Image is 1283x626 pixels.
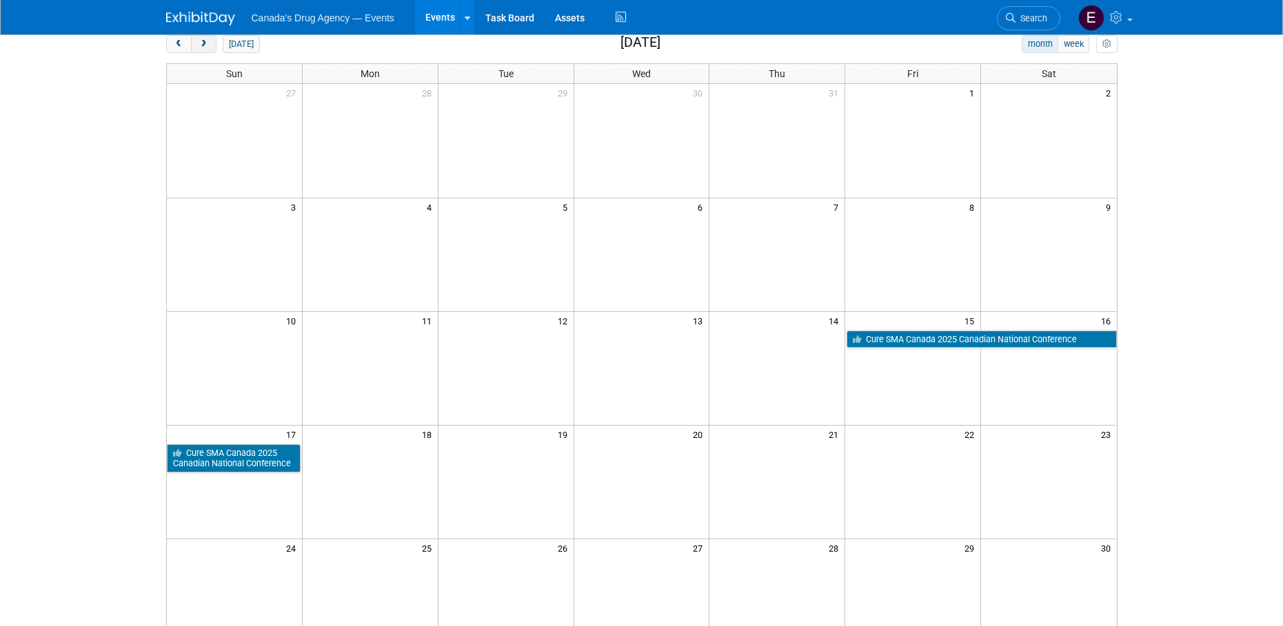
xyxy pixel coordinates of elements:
span: 11 [421,312,438,329]
span: 23 [1100,426,1117,443]
span: 20 [691,426,709,443]
span: 24 [285,539,302,556]
span: 30 [691,84,709,101]
button: [DATE] [223,35,259,53]
span: 27 [691,539,709,556]
span: 14 [827,312,845,329]
span: 28 [421,84,438,101]
span: 28 [827,539,845,556]
span: 2 [1104,84,1117,101]
span: Sat [1042,68,1056,79]
button: week [1058,35,1089,53]
button: next [191,35,216,53]
button: myCustomButton [1096,35,1117,53]
span: 13 [691,312,709,329]
h2: [DATE] [620,35,660,50]
button: prev [166,35,192,53]
span: 6 [696,198,709,216]
span: Wed [632,68,651,79]
span: 12 [556,312,574,329]
a: Cure SMA Canada 2025 Canadian National Conference [847,331,1116,348]
span: Sun [226,68,243,79]
span: 29 [963,539,980,556]
span: 25 [421,539,438,556]
span: Fri [907,68,918,79]
span: 15 [963,312,980,329]
span: 18 [421,426,438,443]
span: 16 [1100,312,1117,329]
span: 31 [827,84,845,101]
i: Personalize Calendar [1102,40,1111,49]
span: Search [1016,13,1047,23]
span: 8 [968,198,980,216]
span: 29 [556,84,574,101]
span: Mon [361,68,380,79]
span: Tue [498,68,514,79]
span: Canada's Drug Agency — Events [252,12,394,23]
span: 9 [1104,198,1117,216]
img: ExhibitDay [166,12,235,25]
span: 1 [968,84,980,101]
span: 19 [556,426,574,443]
span: 27 [285,84,302,101]
span: 7 [832,198,845,216]
span: Thu [769,68,785,79]
span: 26 [556,539,574,556]
span: 30 [1100,539,1117,556]
span: 10 [285,312,302,329]
span: 17 [285,426,302,443]
button: month [1022,35,1058,53]
span: 5 [561,198,574,216]
a: Cure SMA Canada 2025 Canadian National Conference [167,444,301,472]
span: 3 [290,198,302,216]
span: 22 [963,426,980,443]
a: Search [997,6,1060,30]
img: External Events [1078,5,1104,31]
span: 4 [425,198,438,216]
span: 21 [827,426,845,443]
